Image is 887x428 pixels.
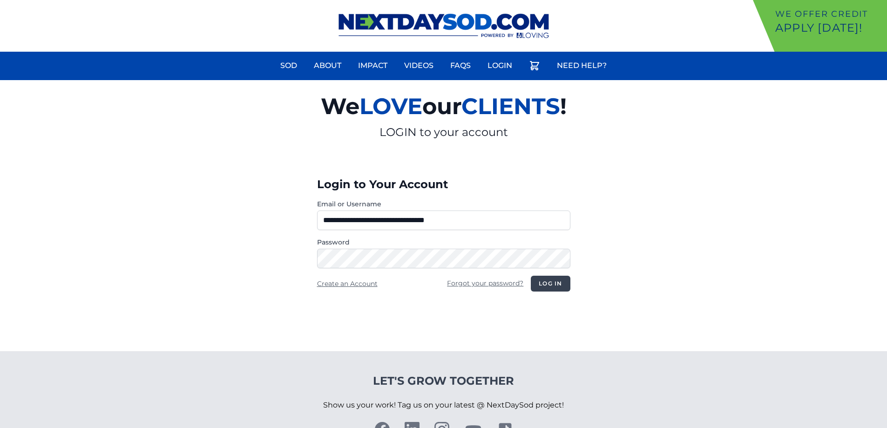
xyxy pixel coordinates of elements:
[551,54,612,77] a: Need Help?
[775,7,883,20] p: We offer Credit
[323,388,564,422] p: Show us your work! Tag us on your latest @ NextDaySod project!
[359,93,422,120] span: LOVE
[317,199,570,209] label: Email or Username
[308,54,347,77] a: About
[461,93,560,120] span: CLIENTS
[482,54,518,77] a: Login
[317,238,570,247] label: Password
[775,20,883,35] p: Apply [DATE]!
[445,54,476,77] a: FAQs
[317,279,378,288] a: Create an Account
[275,54,303,77] a: Sod
[531,276,570,292] button: Log in
[323,374,564,388] h4: Let's Grow Together
[352,54,393,77] a: Impact
[399,54,439,77] a: Videos
[447,279,523,287] a: Forgot your password?
[317,177,570,192] h3: Login to Your Account
[213,88,675,125] h2: We our !
[213,125,675,140] p: LOGIN to your account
